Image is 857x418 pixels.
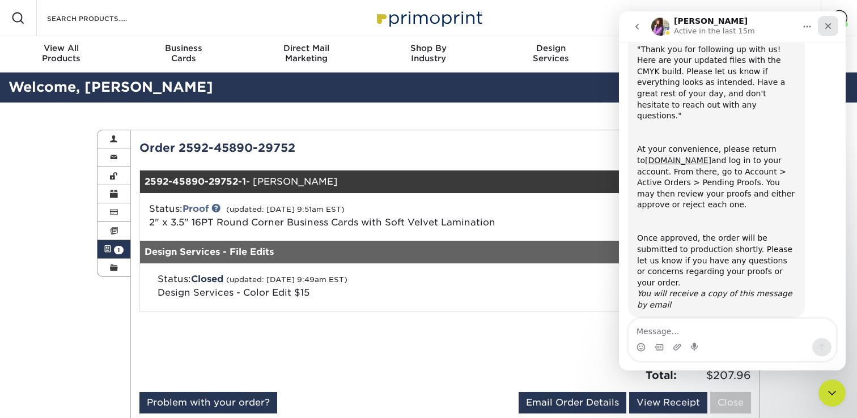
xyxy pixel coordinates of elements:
[18,221,177,299] div: Once approved, the order will be submitted to production shortly. Please let us know if you have ...
[680,368,751,383] span: $207.96
[191,274,223,284] span: Closed
[114,246,124,254] span: 1
[245,36,367,72] a: Direct MailMarketing
[145,176,246,187] strong: 2592-45890-29752-1
[18,278,173,298] i: You will receive a copy of this message by email
[18,133,177,199] div: At your convenience, please return to and log in to your account. From there, go to Account > Act...
[226,275,347,284] small: (updated: [DATE] 9:49am EST)
[226,205,345,214] small: (updated: [DATE] 9:51am EST)
[710,392,751,413] a: Close
[183,203,209,214] a: Proof
[26,144,92,153] a: [DOMAIN_NAME]
[140,170,649,193] div: - [PERSON_NAME]
[646,369,677,381] strong: Total:
[131,139,446,156] div: Order 2592-45890-29752
[149,217,495,228] a: 2" x 3.5" 16PT Round Corner Business Cards with Soft Velvet Lamination
[490,43,612,63] div: Services
[18,331,27,340] button: Emoji picker
[139,392,277,413] a: Problem with your order?
[619,11,846,370] iframe: Intercom live chat
[612,43,735,63] div: & Templates
[245,43,367,53] span: Direct Mail
[193,327,213,345] button: Send a message…
[612,36,735,72] a: Resources& Templates
[72,331,81,340] button: Start recording
[54,331,63,340] button: Upload attachment
[46,11,156,25] input: SEARCH PRODUCTS.....
[145,246,274,257] strong: Design Services - File Edits
[818,379,846,407] iframe: Intercom live chat
[367,43,490,63] div: Industry
[97,240,130,258] a: 1
[141,202,547,229] div: Status:
[149,272,544,300] div: Status:
[367,43,490,53] span: Shop By
[10,308,217,327] textarea: Message…
[367,36,490,72] a: Shop ByIndustry
[490,36,612,72] a: DesignServices
[612,43,735,53] span: Resources
[36,331,45,340] button: Gif picker
[629,392,707,413] a: View Receipt
[122,43,245,53] span: Business
[122,43,245,63] div: Cards
[490,43,612,53] span: Design
[372,6,485,30] img: Primoprint
[18,33,177,110] div: "Thank you for following up with us! Here are your updated files with the CMYK build. Please let ...
[122,36,245,72] a: BusinessCards
[519,392,626,413] a: Email Order Details
[158,287,309,298] span: Design Services - Color Edit $15
[245,43,367,63] div: Marketing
